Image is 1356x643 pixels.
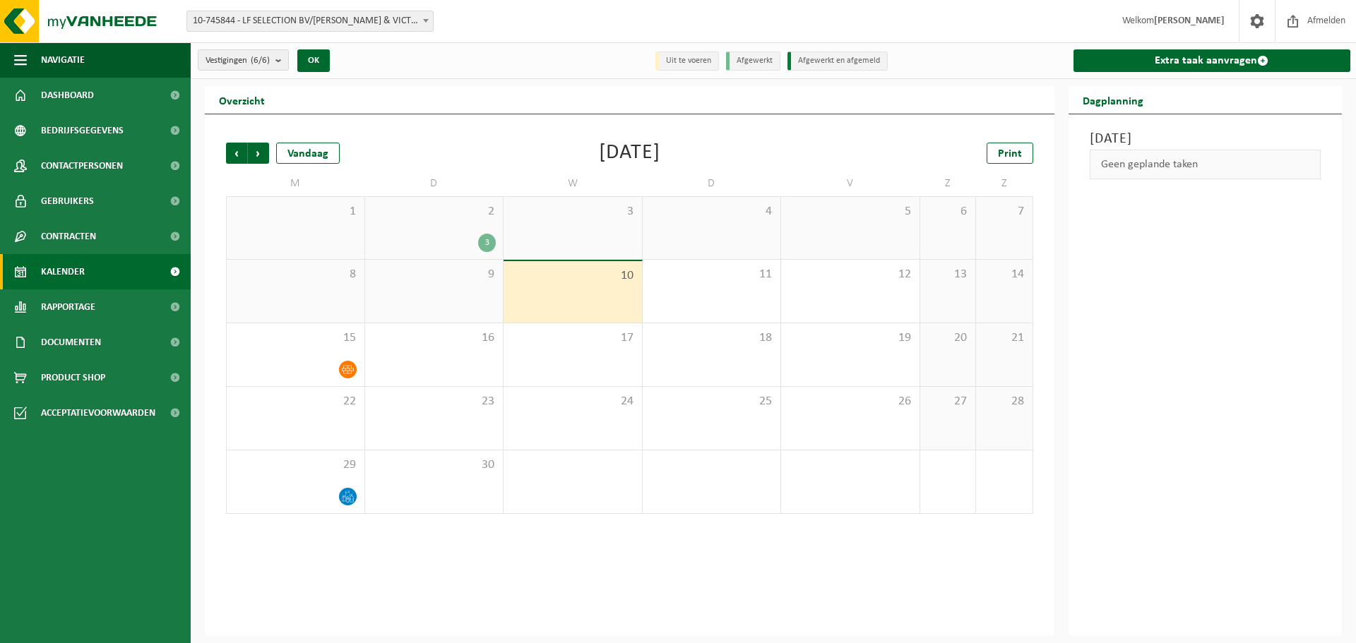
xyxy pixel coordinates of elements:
[983,204,1025,220] span: 7
[198,49,289,71] button: Vestigingen(6/6)
[504,171,643,196] td: W
[781,171,920,196] td: V
[1090,150,1321,179] div: Geen geplande taken
[187,11,433,31] span: 10-745844 - LF SELECTION BV/COLLETT & VICTOR - EMELGEM
[41,219,96,254] span: Contracten
[788,394,912,409] span: 26
[234,267,357,282] span: 8
[234,457,357,473] span: 29
[478,234,496,252] div: 3
[372,394,496,409] span: 23
[511,394,635,409] span: 24
[920,171,977,196] td: Z
[976,171,1033,196] td: Z
[372,330,496,346] span: 16
[41,254,85,289] span: Kalender
[41,113,124,148] span: Bedrijfsgegevens
[927,204,969,220] span: 6
[726,52,780,71] li: Afgewerkt
[643,171,782,196] td: D
[41,325,101,360] span: Documenten
[41,395,155,431] span: Acceptatievoorwaarden
[983,330,1025,346] span: 21
[788,330,912,346] span: 19
[927,394,969,409] span: 27
[650,267,774,282] span: 11
[226,143,247,164] span: Vorige
[787,52,888,71] li: Afgewerkt en afgemeld
[41,184,94,219] span: Gebruikers
[983,267,1025,282] span: 14
[297,49,330,72] button: OK
[205,86,279,114] h2: Overzicht
[987,143,1033,164] a: Print
[655,52,719,71] li: Uit te voeren
[234,394,357,409] span: 22
[511,268,635,284] span: 10
[927,267,969,282] span: 13
[41,42,85,78] span: Navigatie
[372,267,496,282] span: 9
[372,457,496,473] span: 30
[1073,49,1351,72] a: Extra taak aanvragen
[650,330,774,346] span: 18
[234,330,357,346] span: 15
[788,267,912,282] span: 12
[365,171,504,196] td: D
[41,360,105,395] span: Product Shop
[206,50,270,71] span: Vestigingen
[276,143,340,164] div: Vandaag
[983,394,1025,409] span: 28
[1090,128,1321,150] h3: [DATE]
[372,204,496,220] span: 2
[186,11,434,32] span: 10-745844 - LF SELECTION BV/COLLETT & VICTOR - EMELGEM
[1069,86,1158,114] h2: Dagplanning
[234,204,357,220] span: 1
[41,289,95,325] span: Rapportage
[41,78,94,113] span: Dashboard
[41,148,123,184] span: Contactpersonen
[1154,16,1225,26] strong: [PERSON_NAME]
[511,204,635,220] span: 3
[998,148,1022,160] span: Print
[251,56,270,65] count: (6/6)
[599,143,660,164] div: [DATE]
[650,204,774,220] span: 4
[927,330,969,346] span: 20
[788,204,912,220] span: 5
[511,330,635,346] span: 17
[226,171,365,196] td: M
[650,394,774,409] span: 25
[248,143,269,164] span: Volgende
